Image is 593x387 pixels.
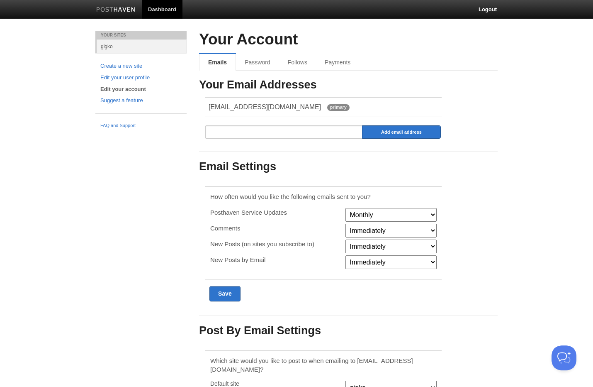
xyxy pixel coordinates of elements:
[199,325,498,337] h3: Post By Email Settings
[100,96,182,105] a: Suggest a feature
[209,103,321,110] span: [EMAIL_ADDRESS][DOMAIN_NAME]
[210,208,340,217] p: Posthaven Service Updates
[199,161,498,173] h3: Email Settings
[327,104,350,111] span: primary
[210,255,340,264] p: New Posts by Email
[362,125,441,139] input: Add email address
[210,240,340,248] p: New Posts (on sites you subscribe to)
[209,286,241,301] input: Save
[199,31,498,48] h2: Your Account
[279,54,316,71] a: Follows
[552,345,576,370] iframe: Help Scout Beacon - Open
[100,122,182,130] a: FAQ and Support
[210,192,437,201] p: How often would you like the following emails sent to you?
[100,73,182,82] a: Edit your user profile
[96,7,136,13] img: Posthaven-bar
[210,356,437,374] p: Which site would you like to post to when emailing to [EMAIL_ADDRESS][DOMAIN_NAME]?
[199,54,236,71] a: Emails
[100,62,182,71] a: Create a new site
[199,79,498,91] h3: Your Email Addresses
[97,39,187,53] a: gigko
[236,54,279,71] a: Password
[208,381,343,387] div: Default site
[100,85,182,94] a: Edit your account
[95,31,187,39] li: Your Sites
[316,54,359,71] a: Payments
[210,224,340,233] p: Comments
